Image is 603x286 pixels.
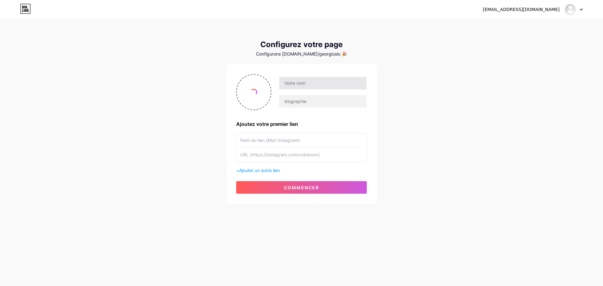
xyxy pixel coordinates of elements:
[284,185,319,190] font: commencer
[236,181,367,194] button: commencer
[239,168,280,173] font: Ajouter un autre lien
[256,51,347,57] font: Configurons [DOMAIN_NAME]/georgioslu 🎉
[279,95,367,108] input: biographie
[564,3,576,15] img: Georgios Stagkos
[260,40,343,49] font: Configurez votre page
[483,7,560,12] font: [EMAIL_ADDRESS][DOMAIN_NAME]
[236,121,298,127] font: Ajoutez votre premier lien
[240,133,363,147] input: Nom du lien (Mon Instagram)
[236,168,239,173] font: +
[240,148,363,162] input: URL (https://instagram.com/votrenom)
[279,77,367,89] input: Votre nom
